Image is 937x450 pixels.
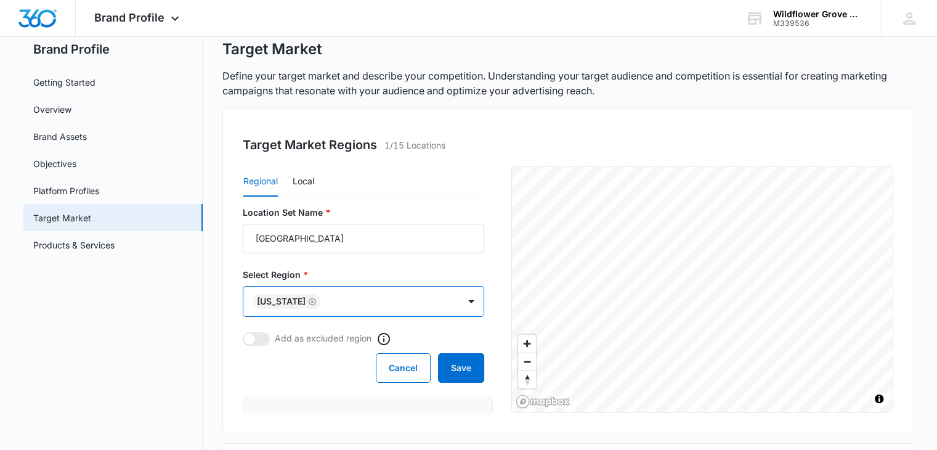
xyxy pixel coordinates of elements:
[306,297,317,306] div: Remove Utah
[33,184,99,197] a: Platform Profiles
[33,157,76,170] a: Objectives
[222,68,914,98] p: Define your target market and describe your competition. Understanding your target audience and c...
[518,353,536,370] button: Zoom out
[773,19,863,28] div: account id
[438,353,484,383] button: Save
[518,353,536,370] span: Zoom out
[33,211,91,224] a: Target Market
[516,395,570,409] a: Mapbox homepage
[518,370,536,388] button: Reset bearing to north
[384,139,445,152] p: 1/15 Locations
[243,268,484,281] label: Select Region
[518,335,536,353] button: Zoom in
[33,76,95,89] a: Getting Started
[875,392,883,406] span: Toggle attribution
[275,332,371,345] p: Add as excluded region
[512,167,893,412] canvas: Map
[94,11,164,24] span: Brand Profile
[518,371,536,388] span: Reset bearing to north
[33,103,71,116] a: Overview
[257,297,306,306] div: [US_STATE]
[243,224,484,253] input: Enter Name
[376,353,431,383] button: Cancel
[243,136,377,154] h3: Target Market Regions
[243,206,484,219] label: Location Set Name
[293,167,314,197] button: Local
[872,391,886,406] button: Toggle attribution
[33,239,115,252] a: Products & Services
[773,9,863,19] div: account name
[33,130,87,143] a: Brand Assets
[23,40,203,59] h2: Brand Profile
[222,40,322,59] h1: Target Market
[243,167,278,197] button: Regional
